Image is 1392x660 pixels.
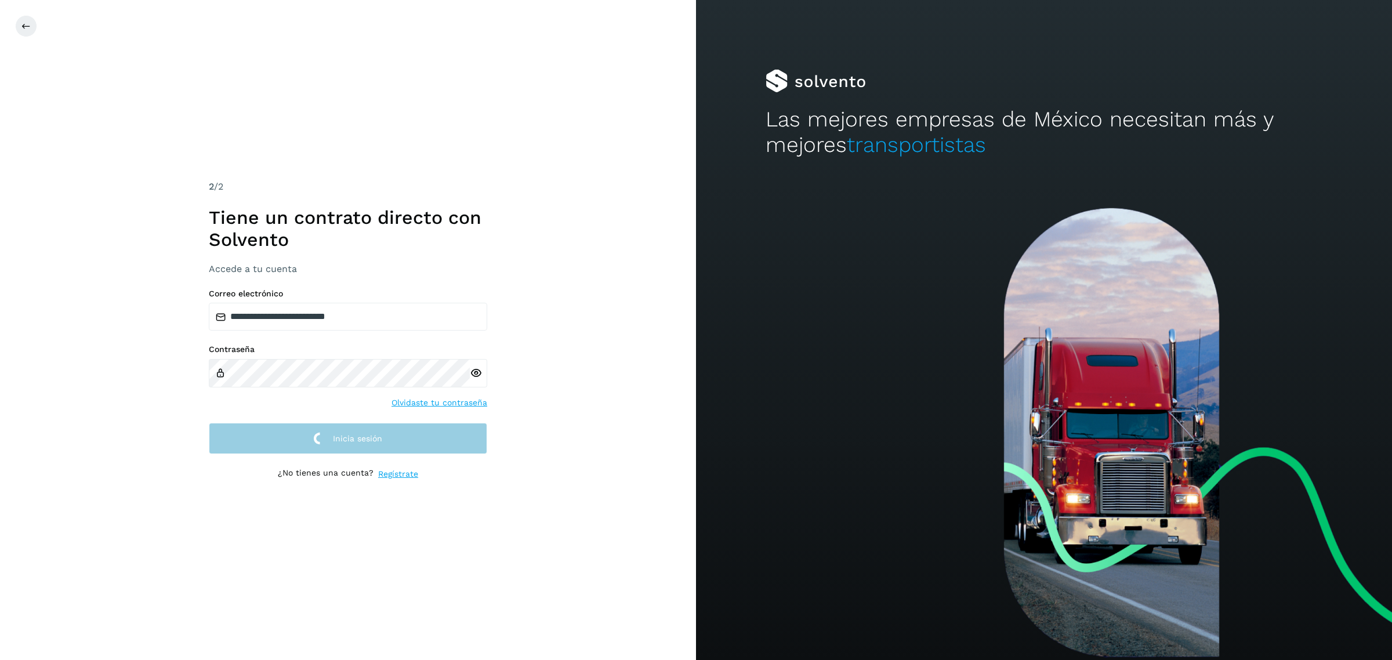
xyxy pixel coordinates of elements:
div: /2 [209,180,487,194]
h2: Las mejores empresas de México necesitan más y mejores [766,107,1322,158]
a: Regístrate [378,468,418,480]
label: Contraseña [209,344,487,354]
a: Olvidaste tu contraseña [391,397,487,409]
button: Inicia sesión [209,423,487,455]
label: Correo electrónico [209,289,487,299]
h3: Accede a tu cuenta [209,263,487,274]
p: ¿No tienes una cuenta? [278,468,374,480]
h1: Tiene un contrato directo con Solvento [209,206,487,251]
span: 2 [209,181,214,192]
span: Inicia sesión [333,434,382,443]
span: transportistas [847,132,986,157]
